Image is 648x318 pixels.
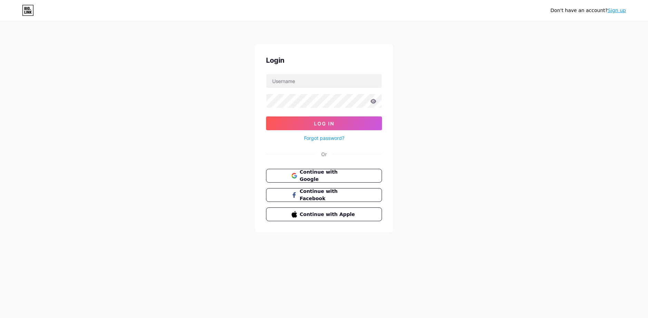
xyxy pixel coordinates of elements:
button: Continue with Facebook [266,188,382,202]
div: Login [266,55,382,65]
div: Or [321,151,327,158]
button: Continue with Google [266,169,382,183]
span: Continue with Google [300,168,357,183]
span: Continue with Apple [300,211,357,218]
span: Continue with Facebook [300,188,357,202]
button: Continue with Apple [266,207,382,221]
a: Forgot password? [304,134,344,142]
div: Don't have an account? [550,7,626,14]
input: Username [266,74,382,88]
span: Log In [314,121,334,126]
button: Log In [266,116,382,130]
a: Sign up [608,8,626,13]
